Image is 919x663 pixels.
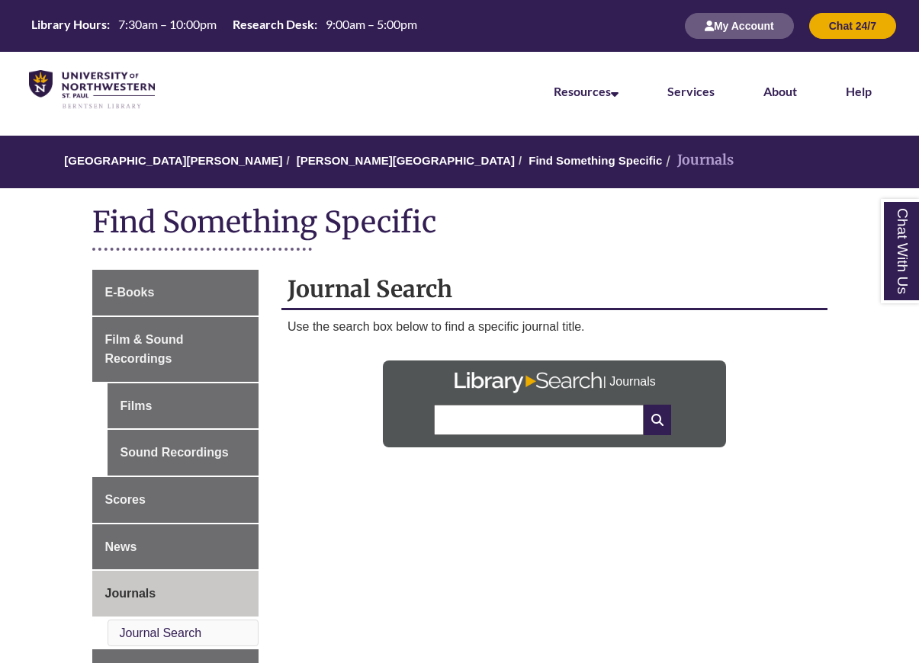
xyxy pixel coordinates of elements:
[281,270,827,310] h2: Journal Search
[662,149,734,171] li: Journals
[108,430,259,476] a: Sound Recordings
[105,587,156,600] span: Journals
[105,286,155,299] span: E-Books
[29,70,155,110] img: UNWSP Library Logo
[92,270,259,315] a: E-Books
[297,154,515,167] a: [PERSON_NAME][GEOGRAPHIC_DATA]
[25,16,423,35] table: Hours Today
[120,626,202,639] a: Journal Search
[227,16,320,33] th: Research Desk:
[809,19,896,32] a: Chat 24/7
[105,333,184,366] span: Film & Sound Recordings
[64,154,282,167] a: [GEOGRAPHIC_DATA][PERSON_NAME]
[809,13,896,39] button: Chat 24/7
[453,372,603,394] img: Library Search Logo
[603,367,656,391] p: | Journals
[25,16,112,33] th: Library Hours:
[846,84,872,98] a: Help
[288,318,821,336] p: Use the search box below to find a specific journal title.
[25,16,423,37] a: Hours Today
[92,203,827,244] h1: Find Something Specific
[105,540,137,553] span: News
[326,17,417,31] span: 9:00am – 5:00pm
[667,84,715,98] a: Services
[105,493,146,506] span: Scores
[92,477,259,523] a: Scores
[92,524,259,570] a: News
[92,317,259,382] a: Film & Sound Recordings
[685,19,794,32] a: My Account
[685,13,794,39] button: My Account
[118,17,217,31] span: 7:30am – 10:00pm
[92,571,259,617] a: Journals
[554,84,619,98] a: Resources
[529,154,662,167] a: Find Something Specific
[108,383,259,429] a: Films
[763,84,797,98] a: About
